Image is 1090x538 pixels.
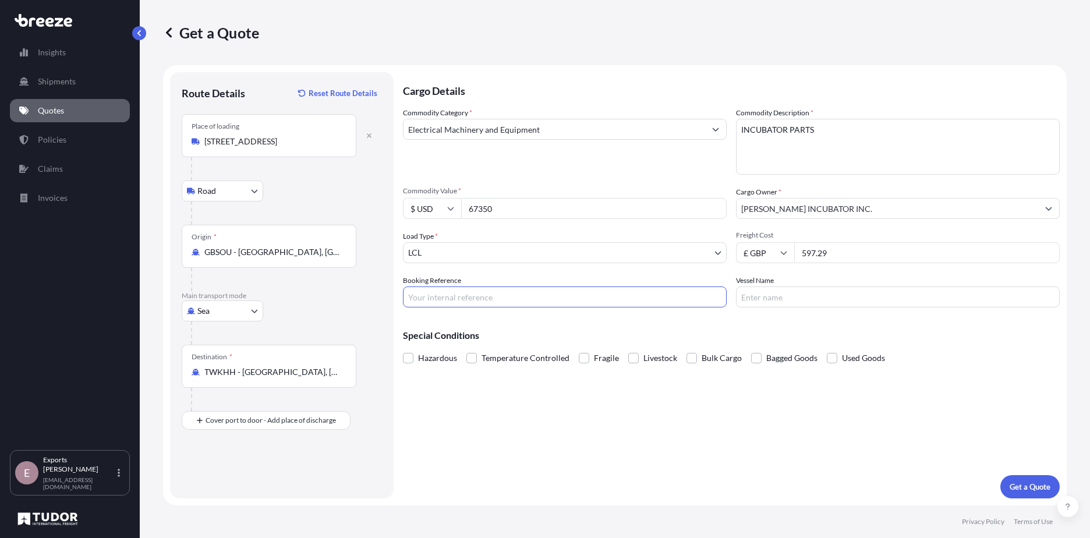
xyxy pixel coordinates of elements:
[737,198,1038,219] input: Full name
[404,119,705,140] input: Select a commodity type
[403,331,1060,340] p: Special Conditions
[794,242,1060,263] input: Enter amount
[163,23,259,42] p: Get a Quote
[38,47,66,58] p: Insights
[38,192,68,204] p: Invoices
[418,349,457,367] span: Hazardous
[204,246,342,258] input: Origin
[292,84,382,102] button: Reset Route Details
[10,128,130,151] a: Policies
[403,107,472,119] label: Commodity Category
[705,119,726,140] button: Show suggestions
[206,415,336,426] span: Cover port to door - Add place of discharge
[403,242,727,263] button: LCL
[197,305,210,317] span: Sea
[10,157,130,180] a: Claims
[1000,475,1060,498] button: Get a Quote
[736,275,774,286] label: Vessel Name
[408,247,422,259] span: LCL
[736,231,1060,240] span: Freight Cost
[182,291,382,300] p: Main transport mode
[643,349,677,367] span: Livestock
[736,186,781,198] label: Cargo Owner
[204,136,342,147] input: Place of loading
[204,366,342,378] input: Destination
[403,275,461,286] label: Booking Reference
[403,72,1060,107] p: Cargo Details
[702,349,742,367] span: Bulk Cargo
[10,41,130,64] a: Insights
[1010,481,1050,493] p: Get a Quote
[38,105,64,116] p: Quotes
[461,198,727,219] input: Type amount
[403,186,727,196] span: Commodity Value
[403,231,438,242] span: Load Type
[1014,517,1053,526] a: Terms of Use
[309,87,377,99] p: Reset Route Details
[182,86,245,100] p: Route Details
[192,122,239,131] div: Place of loading
[10,99,130,122] a: Quotes
[38,163,63,175] p: Claims
[962,517,1004,526] a: Privacy Policy
[766,349,818,367] span: Bagged Goods
[1038,198,1059,219] button: Show suggestions
[15,509,81,528] img: organization-logo
[182,180,263,201] button: Select transport
[38,76,76,87] p: Shipments
[482,349,569,367] span: Temperature Controlled
[43,476,115,490] p: [EMAIL_ADDRESS][DOMAIN_NAME]
[182,300,263,321] button: Select transport
[182,411,351,430] button: Cover port to door - Add place of discharge
[594,349,619,367] span: Fragile
[192,352,232,362] div: Destination
[24,467,30,479] span: E
[38,134,66,146] p: Policies
[403,286,727,307] input: Your internal reference
[842,349,885,367] span: Used Goods
[10,70,130,93] a: Shipments
[736,107,813,119] label: Commodity Description
[736,286,1060,307] input: Enter name
[192,232,217,242] div: Origin
[10,186,130,210] a: Invoices
[43,455,115,474] p: Exports [PERSON_NAME]
[197,185,216,197] span: Road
